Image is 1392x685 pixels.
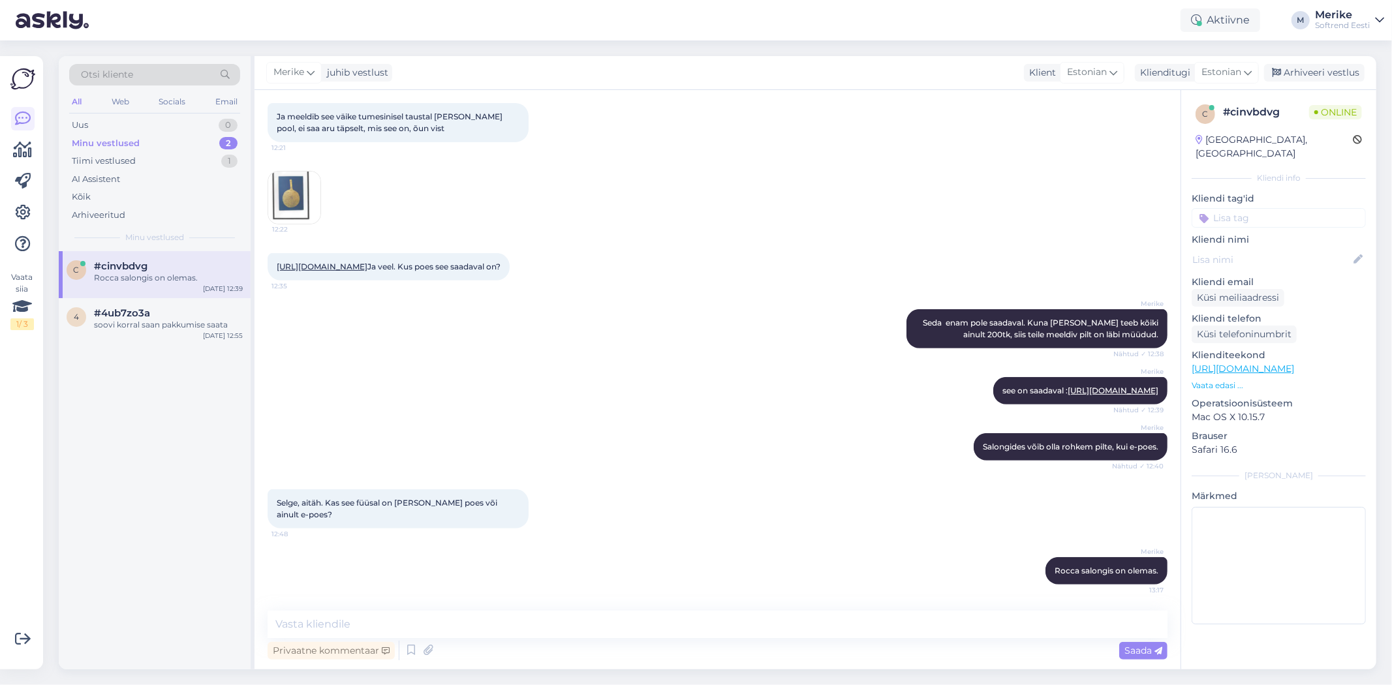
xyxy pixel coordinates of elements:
[271,143,320,153] span: 12:21
[203,284,243,294] div: [DATE] 12:39
[1192,348,1366,362] p: Klienditeekond
[1192,410,1366,424] p: Mac OS X 10.15.7
[156,93,188,110] div: Socials
[10,271,34,330] div: Vaata siia
[1192,192,1366,205] p: Kliendi tag'id
[1192,397,1366,410] p: Operatsioonisüsteem
[1223,104,1309,120] div: # cinvbdvg
[1055,566,1158,575] span: Rocca salongis on olemas.
[1192,289,1284,307] div: Küsi meiliaadressi
[1192,275,1366,289] p: Kliendi email
[1124,645,1162,656] span: Saada
[1024,66,1056,80] div: Klient
[322,66,388,80] div: juhib vestlust
[72,173,120,186] div: AI Assistent
[72,155,136,168] div: Tiimi vestlused
[1291,11,1310,29] div: M
[72,137,140,150] div: Minu vestlused
[1192,252,1351,267] input: Lisa nimi
[1315,10,1384,31] a: MerikeSoftrend Eesti
[94,307,150,319] span: #4ub7zo3a
[277,498,499,519] span: Selge, aitäh. Kas see füüsal on [PERSON_NAME] poes või ainult e-poes?
[1192,208,1366,228] input: Lisa tag
[1115,299,1164,309] span: Merike
[10,67,35,91] img: Askly Logo
[1203,109,1209,119] span: c
[81,68,133,82] span: Otsi kliente
[1115,585,1164,595] span: 13:17
[1181,8,1260,32] div: Aktiivne
[1192,380,1366,391] p: Vaata edasi ...
[983,442,1158,451] span: Salongides võib olla rohkem pilte, kui e-poes.
[1113,349,1164,359] span: Nähtud ✓ 12:38
[1192,233,1366,247] p: Kliendi nimi
[221,155,238,168] div: 1
[1115,367,1164,376] span: Merike
[72,209,125,222] div: Arhiveeritud
[94,319,243,331] div: soovi korral saan pakkumise saata
[1002,386,1158,395] span: see on saadaval :
[1264,64,1365,82] div: Arhiveeri vestlus
[273,65,304,80] span: Merike
[1192,363,1294,374] a: [URL][DOMAIN_NAME]
[1135,66,1190,80] div: Klienditugi
[1115,547,1164,556] span: Merike
[1112,461,1164,471] span: Nähtud ✓ 12:40
[94,260,147,272] span: #cinvbdvg
[1315,10,1370,20] div: Merike
[1113,405,1164,415] span: Nähtud ✓ 12:39
[109,93,132,110] div: Web
[1192,312,1366,326] p: Kliendi telefon
[74,312,79,322] span: 4
[1196,133,1353,160] div: [GEOGRAPHIC_DATA], [GEOGRAPHIC_DATA]
[1201,65,1241,80] span: Estonian
[72,119,88,132] div: Uus
[213,93,240,110] div: Email
[125,232,184,243] span: Minu vestlused
[923,318,1160,339] span: Seda enam pole saadaval. Kuna [PERSON_NAME] teeb kõiki ainult 200tk, siis teile meeldiv pilt on l...
[1315,20,1370,31] div: Softrend Eesti
[69,93,84,110] div: All
[1192,443,1366,457] p: Safari 16.6
[1067,65,1107,80] span: Estonian
[219,119,238,132] div: 0
[268,642,395,660] div: Privaatne kommentaar
[1309,105,1362,119] span: Online
[277,112,504,133] span: Ja meeldib see väike tumesinisel taustal [PERSON_NAME] pool, ei saa aru täpselt, mis see on, õun ...
[74,265,80,275] span: c
[272,224,321,234] span: 12:22
[277,262,367,271] a: [URL][DOMAIN_NAME]
[1192,489,1366,503] p: Märkmed
[1192,326,1297,343] div: Küsi telefoninumbrit
[1068,386,1158,395] a: [URL][DOMAIN_NAME]
[271,281,320,291] span: 12:35
[268,172,320,224] img: Attachment
[271,529,320,539] span: 12:48
[72,190,91,204] div: Kõik
[1192,172,1366,184] div: Kliendi info
[203,331,243,341] div: [DATE] 12:55
[277,262,501,271] span: Ja veel. Kus poes see saadaval on?
[94,272,243,284] div: Rocca salongis on olemas.
[1192,429,1366,443] p: Brauser
[219,137,238,150] div: 2
[1192,470,1366,481] div: [PERSON_NAME]
[10,318,34,330] div: 1 / 3
[1115,423,1164,433] span: Merike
